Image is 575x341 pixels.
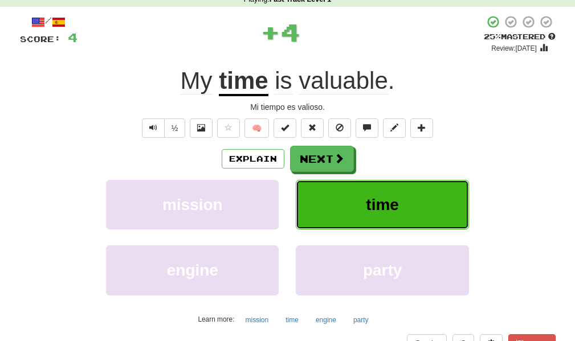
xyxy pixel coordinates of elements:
[484,32,556,42] div: Mastered
[309,311,342,328] button: engine
[239,311,275,328] button: mission
[484,32,501,41] span: 25 %
[279,311,305,328] button: time
[328,118,351,138] button: Ignore sentence (alt+i)
[20,101,556,113] div: Mi tiempo es valioso.
[356,118,378,138] button: Discuss sentence (alt+u)
[260,15,280,49] span: +
[106,180,279,229] button: mission
[164,118,186,138] button: ½
[222,149,284,169] button: Explain
[301,118,324,138] button: Reset to 0% Mastered (alt+r)
[20,34,61,44] span: Score:
[347,311,375,328] button: party
[491,44,537,52] small: Review: [DATE]
[268,67,395,95] span: .
[366,196,399,213] span: time
[290,146,354,172] button: Next
[280,18,300,46] span: 4
[296,245,468,295] button: party
[106,245,279,295] button: engine
[20,15,78,29] div: /
[217,118,240,138] button: Favorite sentence (alt+f)
[190,118,213,138] button: Show image (alt+x)
[68,30,78,44] span: 4
[181,67,213,95] span: My
[299,67,388,95] span: valuable
[274,118,296,138] button: Set this sentence to 100% Mastered (alt+m)
[244,118,269,138] button: 🧠
[142,118,165,138] button: Play sentence audio (ctl+space)
[275,67,292,95] span: is
[363,261,402,279] span: party
[140,118,186,138] div: Text-to-speech controls
[410,118,433,138] button: Add to collection (alt+a)
[167,261,218,279] span: engine
[383,118,406,138] button: Edit sentence (alt+d)
[162,196,223,213] span: mission
[219,67,268,96] u: time
[296,180,468,229] button: time
[198,315,234,323] small: Learn more:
